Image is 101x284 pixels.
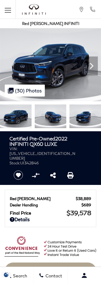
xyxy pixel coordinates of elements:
[10,210,67,216] span: Final Price
[9,151,75,161] span: [US_VEHICLE_IDENTIFICATION_NUMBER]
[22,4,46,15] a: infiniti
[20,161,39,165] span: UI342846
[5,85,45,97] div: (30) Photos
[9,136,55,141] strong: Certified Pre-Owned
[10,209,91,216] a: Final Price $39,578
[10,196,91,201] a: Red [PERSON_NAME] $38,889
[31,170,40,180] button: Compare vehicle
[85,56,98,75] div: Next
[10,196,76,201] span: Red [PERSON_NAME]
[76,196,91,201] span: $38,889
[81,203,91,207] span: $689
[9,136,76,146] h1: 2022 INFINITI QX60 LUXE
[67,209,91,216] span: $39,578
[22,4,46,15] img: INFINITI
[50,171,56,179] a: Share this Certified Pre-Owned 2022 INFINITI QX60 LUXE
[10,203,81,207] span: Dealer Handling
[10,216,91,222] a: Details
[9,161,20,165] span: Stock:
[9,146,18,151] span: VIN:
[67,171,74,179] a: Print this Certified Pre-Owned 2022 INFINITI QX60 LUXE
[44,273,62,278] span: Contact
[11,273,27,278] span: Search
[68,268,101,283] button: Open user profile menu
[35,104,66,128] img: Certified Used 2022 Grand Blue INFINITI LUXE image 2
[69,104,101,128] img: Certified Used 2022 Grand Blue INFINITI LUXE image 3
[4,263,97,280] a: Start Your Deal
[22,21,79,26] a: Red [PERSON_NAME] INFINITI
[10,203,91,207] a: Dealer Handling $689
[11,170,25,180] button: Save vehicle
[89,7,96,12] a: Call Red Noland INFINITI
